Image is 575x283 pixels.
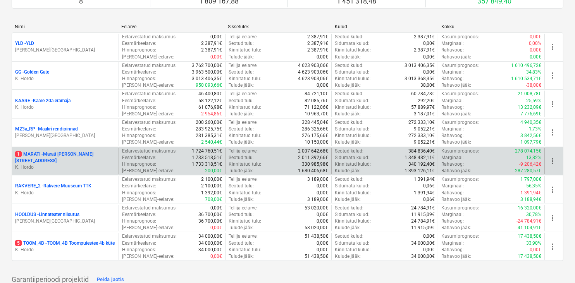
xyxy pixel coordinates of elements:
[15,24,115,29] div: Nimi
[298,62,328,69] p: 4 623 903,06€
[196,119,222,126] p: 200 260,00€
[122,111,174,117] p: [PERSON_NAME]-eelarve :
[229,69,254,75] p: Seotud tulu :
[229,91,258,97] p: Tellija eelarve :
[335,154,369,161] p: Sidumata kulud :
[201,47,222,53] p: 2 387,91€
[519,161,541,168] p: -9 206,42€
[335,47,371,53] p: Kinnitatud kulud :
[15,98,71,104] p: KAARE - Kaare 20a eramaja
[335,205,363,211] p: Seotud kulud :
[441,190,464,196] p: Rahavoog :
[420,82,435,89] p: 38,00€
[15,211,79,218] p: HOOLDUS - Linnateater niisutus
[526,154,541,161] p: 13,82%
[298,75,328,82] p: 4 623 903,06€
[229,54,254,60] p: Tulude jääk :
[229,218,261,225] p: Kinnitatud tulu :
[408,148,435,154] p: 384 836,40€
[548,71,557,80] span: more_vert
[229,154,254,161] p: Seotud tulu :
[305,111,328,117] p: 10 963,70€
[229,126,254,132] p: Seotud tulu :
[122,40,156,47] p: Eesmärkeelarve :
[229,111,254,117] p: Tulude jääk :
[201,176,222,183] p: 2 100,00€
[229,62,258,69] p: Tellija eelarve :
[15,190,115,196] p: K. Hordo
[411,104,435,111] p: 57 889,97€
[441,139,471,146] p: Rahavoo jääk :
[441,148,479,154] p: Kasumiprognoos :
[229,75,261,82] p: Kinnitatud tulu :
[210,54,222,60] p: 0,00€
[520,111,541,117] p: 7 776,69€
[15,151,115,164] p: MARATI - Marati [PERSON_NAME] [STREET_ADDRESS]
[192,161,222,168] p: 1 733 318,51€
[229,47,261,53] p: Kinnitatud tulu :
[298,69,328,75] p: 4 623 903,06€
[408,161,435,168] p: 340 192,40€
[305,139,328,146] p: 10 150,00€
[15,183,115,196] div: RAKVERE_2 -Rakvere Muuseum TTKK. Hordo
[405,62,435,69] p: 3 013 406,35€
[229,132,261,139] p: Kinnitatud tulu :
[15,240,115,247] p: TOOM_4B - TOOM_4B Toompuiestee 4b küte
[423,183,435,189] p: 0,06€
[15,126,78,132] p: M23a_RP - Maakri rendipinnad
[192,69,222,75] p: 3 963 500,00€
[526,98,541,104] p: 25,59%
[335,161,371,168] p: Kinnitatud kulud :
[335,139,361,146] p: Kulude jääk :
[229,98,254,104] p: Seotud tulu :
[122,190,156,196] p: Hinnaprognoos :
[335,24,435,29] div: Kulud
[15,98,115,111] div: KAARE -Kaare 20a eramajaK. Hordo
[441,132,464,139] p: Rahavoog :
[302,126,328,132] p: 286 325,66€
[305,205,328,211] p: 53 020,00€
[201,139,222,146] p: 2 540,44€
[122,69,156,75] p: Eesmärkeelarve :
[201,183,222,189] p: 2 100,00€
[302,161,328,168] p: 330 985,98€
[15,69,49,75] p: GG - Golden Gate
[122,211,156,218] p: Eesmärkeelarve :
[196,132,222,139] p: 281 385,31€
[515,168,541,174] p: 287 280,57€
[198,211,222,218] p: 36 700,00€
[229,190,261,196] p: Kinnitatud tulu :
[530,47,541,53] p: 0,00€
[317,211,328,218] p: 0,00€
[122,183,156,189] p: Eesmärkeelarve :
[335,211,369,218] p: Sidumata kulud :
[307,40,328,47] p: 2 387,91€
[229,161,261,168] p: Kinnitatud tulu :
[15,40,34,47] p: YLD - YLD
[229,176,258,183] p: Tellija eelarve :
[511,62,541,69] p: 1 610 496,72€
[198,91,222,97] p: 46 400,80€
[122,91,177,97] p: Eelarvestatud maksumus :
[411,91,435,97] p: 60 784,78€
[518,225,541,231] p: 41 104,91€
[229,168,254,174] p: Tulude jääk :
[335,69,369,75] p: Sidumata kulud :
[411,211,435,218] p: 11 915,09€
[122,119,177,126] p: Eelarvestatud maksumus :
[518,233,541,240] p: 17 438,50€
[122,126,156,132] p: Eesmärkeelarve :
[122,47,156,53] p: Hinnaprognoos :
[441,119,479,126] p: Kasumiprognoos :
[335,132,371,139] p: Kinnitatud kulud :
[530,247,541,253] p: 0,00€
[414,34,435,40] p: 2 387,91€
[335,240,369,247] p: Sidumata kulud :
[520,139,541,146] p: 1 097,79€
[441,161,464,168] p: Rahavoog :
[122,240,156,247] p: Eesmärkeelarve :
[548,156,557,166] span: more_vert
[196,82,222,89] p: 950 093,66€
[298,168,328,174] p: 1 680 406,68€
[122,75,156,82] p: Hinnaprognoos :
